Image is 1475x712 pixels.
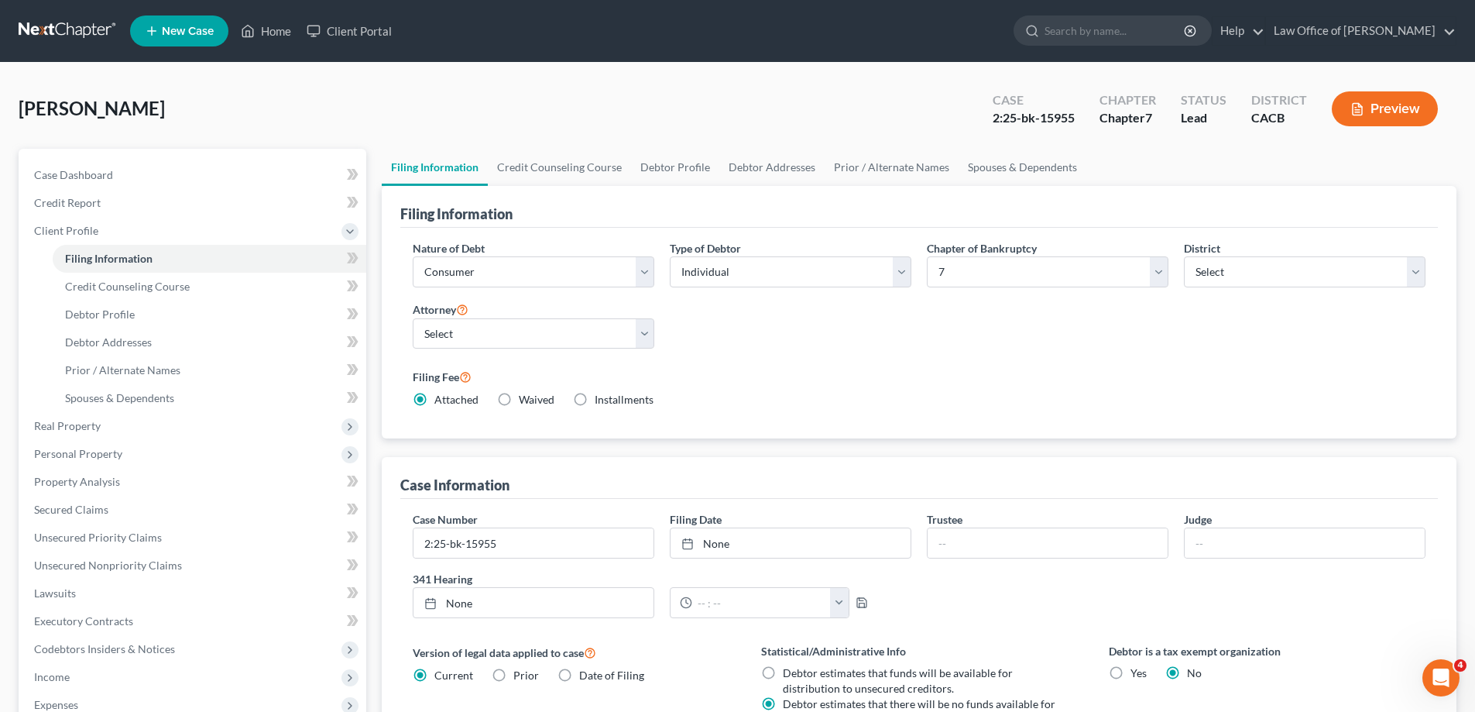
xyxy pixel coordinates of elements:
span: Debtor estimates that funds will be available for distribution to unsecured creditors. [783,666,1013,695]
label: Judge [1184,511,1212,528]
a: Spouses & Dependents [53,384,366,412]
label: Case Number [413,511,478,528]
span: Debtor Profile [65,308,135,321]
a: None [413,588,653,617]
a: Unsecured Priority Claims [22,524,366,552]
a: Property Analysis [22,468,366,496]
label: Filing Fee [413,367,1425,386]
input: -- : -- [692,588,831,617]
label: District [1184,240,1220,256]
a: Prior / Alternate Names [53,356,366,384]
a: None [671,528,911,558]
a: Filing Information [53,245,366,273]
a: Debtor Addresses [719,149,825,186]
div: 2:25-bk-15955 [993,109,1075,127]
label: Version of legal data applied to case [413,643,729,662]
input: Search by name... [1045,16,1186,45]
a: Law Office of [PERSON_NAME] [1266,17,1456,45]
div: Lead [1181,109,1226,127]
a: Unsecured Nonpriority Claims [22,552,366,580]
span: Debtor Addresses [65,335,152,349]
a: Credit Counseling Course [53,273,366,301]
a: Executory Contracts [22,607,366,635]
div: Filing Information [400,205,513,223]
div: Chapter [1099,109,1156,127]
a: Credit Report [22,189,366,217]
span: Real Property [34,419,101,432]
span: 4 [1454,659,1466,672]
span: Client Profile [34,224,98,237]
span: Unsecured Priority Claims [34,531,162,544]
span: No [1187,666,1202,679]
span: Current [434,669,473,682]
a: Help [1213,17,1264,45]
div: District [1251,91,1307,109]
a: Filing Information [382,149,488,186]
a: Home [233,17,299,45]
input: Enter case number... [413,528,653,558]
span: 7 [1145,110,1152,125]
iframe: Intercom live chat [1422,659,1460,697]
span: Attached [434,393,479,406]
span: Credit Counseling Course [65,280,190,293]
span: Prior / Alternate Names [65,363,180,377]
a: Lawsuits [22,580,366,607]
a: Spouses & Dependents [959,149,1086,186]
span: Date of Filing [579,669,644,682]
a: Prior / Alternate Names [825,149,959,186]
span: Lawsuits [34,586,76,600]
a: Debtor Profile [631,149,719,186]
label: 341 Hearing [405,571,919,587]
span: Executory Contracts [34,614,133,628]
span: Unsecured Nonpriority Claims [34,559,182,572]
span: Income [34,670,70,683]
a: Case Dashboard [22,161,366,189]
span: Property Analysis [34,475,120,488]
button: Preview [1332,91,1438,126]
span: New Case [162,26,214,37]
span: Yes [1130,666,1147,679]
span: Credit Report [34,196,101,209]
a: Client Portal [299,17,400,45]
span: Waived [519,393,554,406]
label: Filing Date [670,511,722,528]
span: Spouses & Dependents [65,391,174,404]
input: -- [928,528,1168,558]
label: Type of Debtor [670,240,741,256]
span: [PERSON_NAME] [19,97,165,119]
label: Trustee [927,511,962,528]
div: Case Information [400,476,509,494]
div: Chapter [1099,91,1156,109]
label: Chapter of Bankruptcy [927,240,1037,256]
span: Codebtors Insiders & Notices [34,642,175,655]
span: Prior [513,669,539,682]
input: -- [1185,528,1425,558]
label: Statistical/Administrative Info [761,643,1078,659]
div: CACB [1251,109,1307,127]
span: Personal Property [34,447,122,460]
span: Case Dashboard [34,168,113,181]
span: Secured Claims [34,503,108,516]
div: Status [1181,91,1226,109]
label: Attorney [413,300,468,318]
a: Debtor Addresses [53,328,366,356]
a: Debtor Profile [53,301,366,328]
span: Expenses [34,698,78,711]
span: Installments [595,393,653,406]
div: Case [993,91,1075,109]
a: Credit Counseling Course [488,149,631,186]
label: Nature of Debt [413,240,485,256]
label: Debtor is a tax exempt organization [1109,643,1425,659]
span: Filing Information [65,252,153,265]
a: Secured Claims [22,496,366,524]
